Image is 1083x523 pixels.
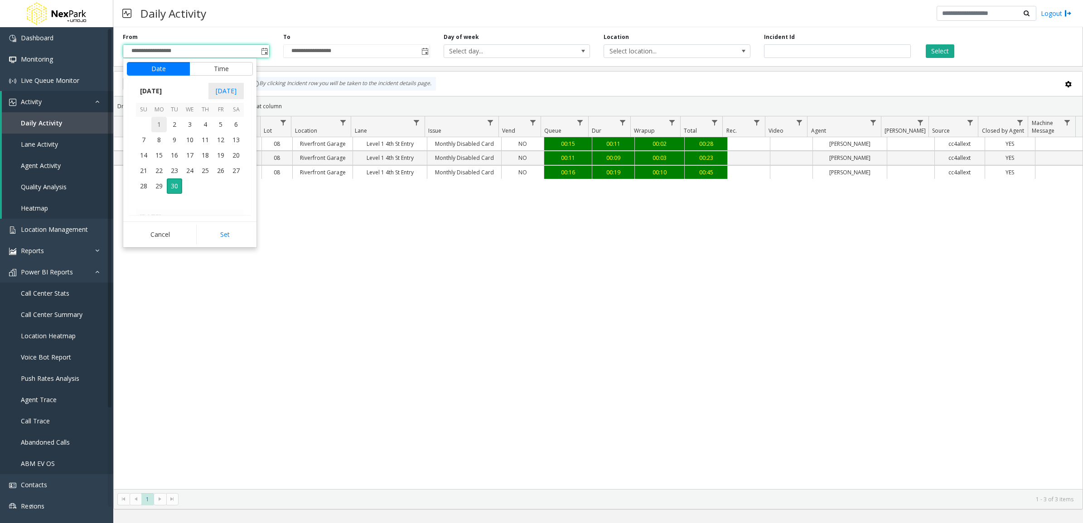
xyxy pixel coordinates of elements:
span: [DATE] [136,84,166,98]
a: 00:15 [544,137,591,150]
span: 23 [167,163,182,178]
a: 00:11 [592,137,634,150]
a: Daily Activity [2,112,113,134]
span: 28 [136,178,151,194]
h3: Daily Activity [136,2,211,24]
span: 26 [213,163,228,178]
div: By clicking Incident row you will be taken to the incident details page. [247,77,436,91]
span: Live Queue Monitor [21,76,79,85]
a: Activity [2,91,113,112]
td: Tuesday, September 9, 2025 [167,132,182,148]
td: Thursday, September 18, 2025 [198,148,213,163]
span: Contacts [21,480,47,489]
div: 00:03 [637,154,682,162]
td: Monday, September 22, 2025 [151,163,167,178]
a: 00:09 [592,151,634,164]
span: NO [518,154,527,162]
span: 5 [213,117,228,132]
span: 14 [136,148,151,163]
td: Monday, September 29, 2025 [151,178,167,194]
td: Monday, September 15, 2025 [151,148,167,163]
span: 24 [182,163,198,178]
span: Quality Analysis [21,182,67,191]
a: Quality Analysis [2,176,113,197]
th: [DATE] [136,209,244,225]
td: Wednesday, September 3, 2025 [182,117,198,132]
div: 00:15 [546,139,589,148]
label: Location [604,33,629,41]
a: 08 [262,166,293,179]
a: 08 [262,137,293,150]
span: 4 [198,117,213,132]
td: Friday, September 26, 2025 [213,163,228,178]
span: Regions [21,502,44,510]
a: cc4allext [935,166,985,179]
img: 'icon' [9,99,16,106]
span: YES [1006,154,1014,162]
a: Lane Filter Menu [411,116,423,129]
img: 'icon' [9,503,16,510]
span: Daily Activity [21,119,63,127]
span: ABM EV OS [21,459,55,468]
th: Fr [213,103,228,117]
a: 00:45 [685,166,727,179]
a: Lane Activity [2,134,113,155]
span: 18 [198,148,213,163]
a: Lot Filter Menu [277,116,289,129]
span: Lane Activity [21,140,58,149]
th: We [182,103,198,117]
a: Total Filter Menu [708,116,720,129]
a: YES [985,137,1035,150]
a: Issue Filter Menu [484,116,497,129]
span: [DATE] [208,83,244,99]
a: [PERSON_NAME] [813,151,887,164]
td: Tuesday, September 16, 2025 [167,148,182,163]
img: 'icon' [9,226,16,234]
th: Th [198,103,213,117]
span: Location Management [21,225,88,234]
span: Toggle popup [420,45,430,58]
img: 'icon' [9,35,16,42]
div: 00:45 [687,168,725,177]
span: 22 [151,163,167,178]
span: Activity [21,97,42,106]
img: 'icon' [9,482,16,489]
td: Monday, September 1, 2025 [151,117,167,132]
a: 00:19 [592,166,634,179]
td: Wednesday, September 17, 2025 [182,148,198,163]
td: Saturday, September 6, 2025 [228,117,244,132]
td: Saturday, September 13, 2025 [228,132,244,148]
div: Drag a column header and drop it here to group by that column [114,98,1083,114]
span: Location [295,127,317,134]
span: Queue [544,127,561,134]
a: Parker Filter Menu [914,116,926,129]
span: 21 [136,163,151,178]
span: Page 1 [141,493,154,505]
span: 3 [182,117,198,132]
span: 19 [213,148,228,163]
th: Tu [167,103,182,117]
span: 8 [151,132,167,148]
span: Agent Activity [21,161,61,170]
a: cc4allext [935,137,985,150]
a: 00:11 [544,151,591,164]
td: Saturday, September 20, 2025 [228,148,244,163]
div: 00:02 [637,139,682,148]
span: NO [518,168,527,176]
span: 25 [198,163,213,178]
span: Wrapup [634,127,655,134]
span: Closed by Agent [982,127,1024,134]
button: Date tab [127,62,190,76]
span: YES [1006,168,1014,176]
a: Closed by Agent Filter Menu [1014,116,1026,129]
span: 12 [213,132,228,148]
a: [PERSON_NAME] [813,166,887,179]
div: 00:09 [595,154,632,162]
img: 'icon' [9,248,16,255]
label: From [123,33,138,41]
span: 1 [151,117,167,132]
span: Toggle popup [259,45,269,58]
th: Sa [228,103,244,117]
a: Video Filter Menu [793,116,805,129]
a: Riverfront Garage [293,166,353,179]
